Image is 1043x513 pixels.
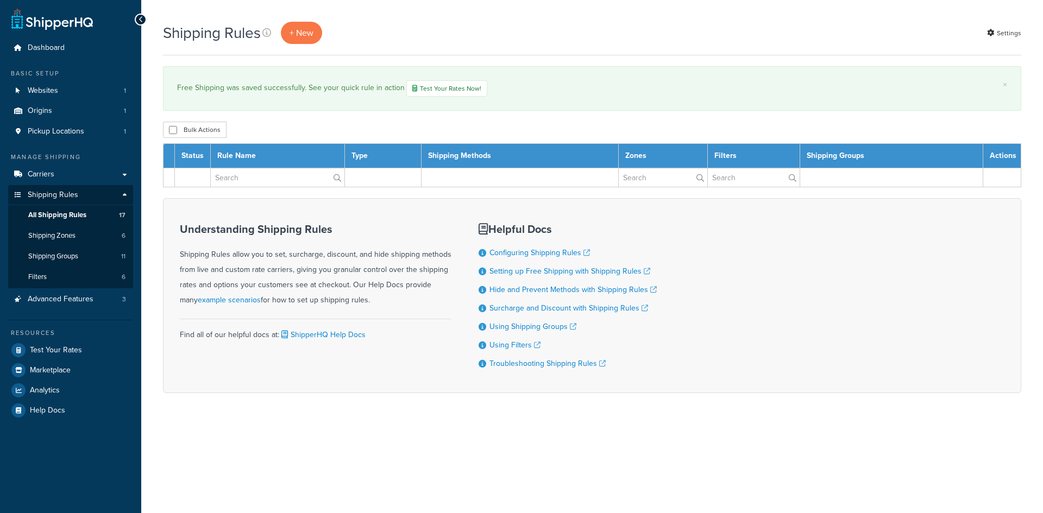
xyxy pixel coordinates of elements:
[30,366,71,375] span: Marketplace
[30,346,82,355] span: Test Your Rates
[8,81,133,101] a: Websites 1
[28,170,54,179] span: Carriers
[28,211,86,220] span: All Shipping Rules
[8,401,133,420] a: Help Docs
[180,223,451,235] h3: Understanding Shipping Rules
[619,168,708,187] input: Search
[198,294,261,306] a: example scenarios
[8,340,133,360] a: Test Your Rates
[119,211,125,220] span: 17
[489,358,606,369] a: Troubleshooting Shipping Rules
[122,231,125,240] span: 6
[28,273,47,282] span: Filters
[8,164,133,185] a: Carriers
[28,191,78,200] span: Shipping Rules
[8,69,133,78] div: Basic Setup
[124,106,126,116] span: 1
[281,22,322,44] a: + New
[279,329,366,340] a: ShipperHQ Help Docs
[8,185,133,288] li: Shipping Rules
[489,321,576,332] a: Using Shipping Groups
[344,144,421,168] th: Type
[8,153,133,162] div: Manage Shipping
[8,101,133,121] a: Origins 1
[177,80,1007,97] div: Free Shipping was saved successfully. See your quick rule in action
[489,284,657,295] a: Hide and Prevent Methods with Shipping Rules
[8,205,133,225] li: All Shipping Rules
[406,80,487,97] a: Test Your Rates Now!
[121,252,125,261] span: 11
[8,246,133,267] li: Shipping Groups
[211,144,345,168] th: Rule Name
[180,319,451,343] div: Find all of our helpful docs at:
[618,144,708,168] th: Zones
[163,122,227,138] button: Bulk Actions
[28,43,65,53] span: Dashboard
[175,144,211,168] th: Status
[489,265,650,277] a: Setting up Free Shipping with Shipping Rules
[124,86,126,96] span: 1
[8,289,133,309] a: Advanced Features 3
[211,168,344,187] input: Search
[180,223,451,308] div: Shipping Rules allow you to set, surcharge, discount, and hide shipping methods from live and cus...
[8,226,133,246] a: Shipping Zones 6
[30,386,60,395] span: Analytics
[8,81,133,101] li: Websites
[489,302,648,314] a: Surcharge and Discount with Shipping Rules
[8,226,133,246] li: Shipping Zones
[8,122,133,142] li: Pickup Locations
[28,106,52,116] span: Origins
[122,273,125,282] span: 6
[28,86,58,96] span: Websites
[163,22,261,43] h1: Shipping Rules
[290,27,313,39] span: + New
[8,122,133,142] a: Pickup Locations 1
[8,38,133,58] a: Dashboard
[28,127,84,136] span: Pickup Locations
[8,185,133,205] a: Shipping Rules
[28,252,78,261] span: Shipping Groups
[1003,80,1007,89] a: ×
[8,381,133,400] a: Analytics
[983,144,1021,168] th: Actions
[8,360,133,380] a: Marketplace
[28,295,93,304] span: Advanced Features
[8,246,133,267] a: Shipping Groups 11
[800,144,983,168] th: Shipping Groups
[122,295,126,304] span: 3
[422,144,619,168] th: Shipping Methods
[8,267,133,287] li: Filters
[708,144,800,168] th: Filters
[8,101,133,121] li: Origins
[124,127,126,136] span: 1
[489,339,541,351] a: Using Filters
[708,168,800,187] input: Search
[987,26,1021,41] a: Settings
[30,406,65,415] span: Help Docs
[489,247,590,258] a: Configuring Shipping Rules
[8,205,133,225] a: All Shipping Rules 17
[479,223,657,235] h3: Helpful Docs
[8,289,133,309] li: Advanced Features
[8,328,133,338] div: Resources
[11,8,93,30] a: ShipperHQ Home
[28,231,76,240] span: Shipping Zones
[8,267,133,287] a: Filters 6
